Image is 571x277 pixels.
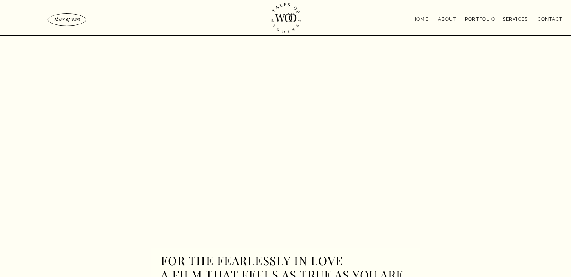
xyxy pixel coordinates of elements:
[412,15,431,22] a: Home
[464,15,496,22] a: portfolio
[523,15,562,22] a: contact
[434,15,460,21] a: About
[51,16,83,22] a: Tales of Woo
[499,15,532,22] a: Services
